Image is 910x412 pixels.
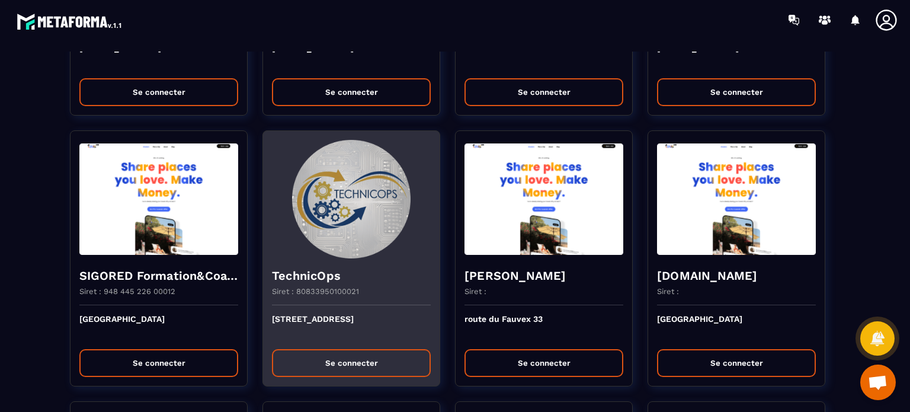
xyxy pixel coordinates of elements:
[657,314,816,340] p: [GEOGRAPHIC_DATA]
[17,11,123,32] img: logo
[464,78,623,106] button: Se connecter
[657,267,816,284] h4: [DOMAIN_NAME]
[79,43,238,69] p: [STREET_ADDRESS]
[464,349,623,377] button: Se connecter
[79,314,238,340] p: [GEOGRAPHIC_DATA]
[272,140,431,258] img: funnel-background
[657,78,816,106] button: Se connecter
[272,267,431,284] h4: TechnicOps
[272,349,431,377] button: Se connecter
[79,140,238,258] img: funnel-background
[272,78,431,106] button: Se connecter
[272,314,431,340] p: [STREET_ADDRESS]
[464,314,623,340] p: route du Fauvex 33
[272,43,431,69] p: [STREET_ADDRESS]
[657,43,816,69] p: [STREET_ADDRESS]
[657,349,816,377] button: Se connecter
[79,267,238,284] h4: SIGORED Formation&Coaching
[464,140,623,258] img: funnel-background
[464,267,623,284] h4: [PERSON_NAME]
[79,78,238,106] button: Se connecter
[464,287,486,296] p: Siret :
[860,365,896,400] a: Ouvrir le chat
[272,287,359,296] p: Siret : 80833950100021
[657,140,816,258] img: funnel-background
[657,287,679,296] p: Siret :
[79,349,238,377] button: Se connecter
[79,287,175,296] p: Siret : 948 445 226 00012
